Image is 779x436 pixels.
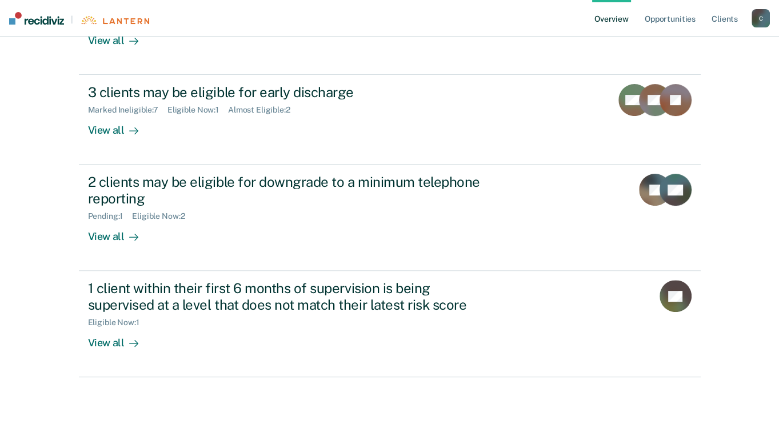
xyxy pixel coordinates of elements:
[64,15,80,25] span: |
[167,105,228,115] div: Eligible Now : 1
[79,165,701,271] a: 2 clients may be eligible for downgrade to a minimum telephone reportingPending:1Eligible Now:2Vi...
[80,16,149,25] img: Lantern
[88,327,152,350] div: View all
[9,12,64,25] img: Recidiviz
[88,174,489,207] div: 2 clients may be eligible for downgrade to a minimum telephone reporting
[88,280,489,313] div: 1 client within their first 6 months of supervision is being supervised at a level that does not ...
[79,75,701,165] a: 3 clients may be eligible for early dischargeMarked Ineligible:7Eligible Now:1Almost Eligible:2Vi...
[79,271,701,377] a: 1 client within their first 6 months of supervision is being supervised at a level that does not ...
[88,211,133,221] div: Pending : 1
[88,105,167,115] div: Marked Ineligible : 7
[228,105,299,115] div: Almost Eligible : 2
[88,115,152,137] div: View all
[88,84,489,101] div: 3 clients may be eligible for early discharge
[752,9,770,27] button: C
[88,221,152,243] div: View all
[132,211,194,221] div: Eligible Now : 2
[88,318,149,327] div: Eligible Now : 1
[9,12,149,25] a: |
